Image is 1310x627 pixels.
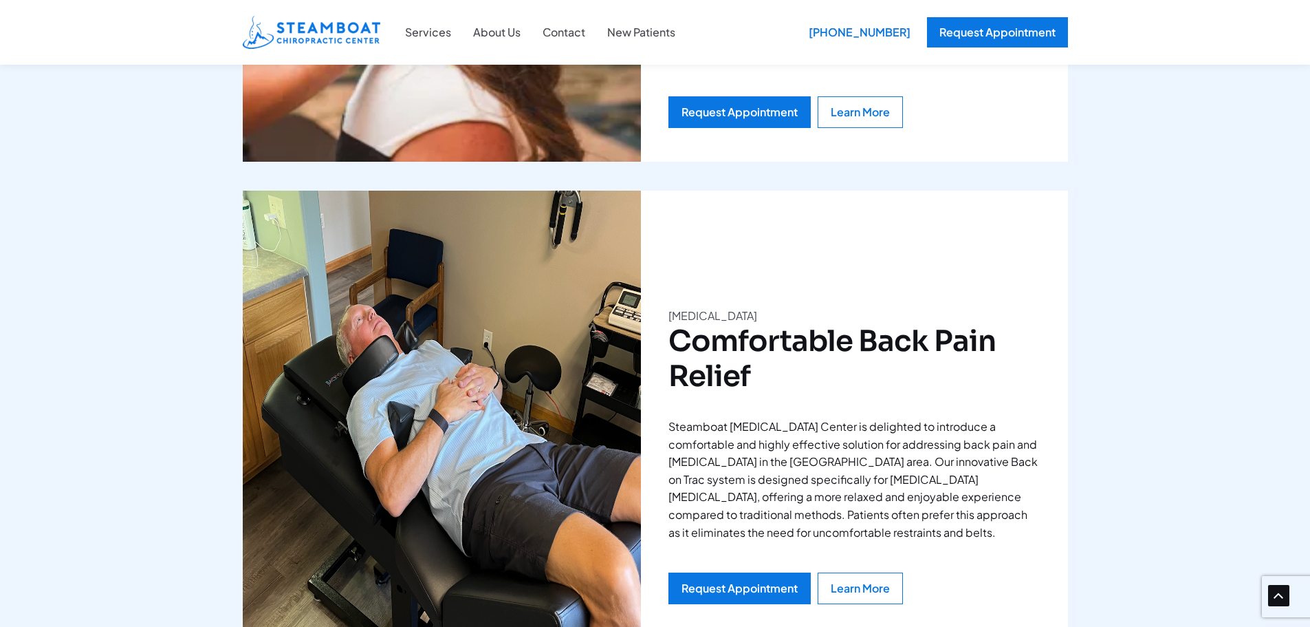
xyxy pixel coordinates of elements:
nav: Site Navigation [394,16,686,49]
a: Request Appointment [668,573,811,604]
div: Request Appointment [681,583,798,594]
a: Contact [532,23,596,41]
a: [PHONE_NUMBER] [799,17,913,47]
p: [MEDICAL_DATA] [668,307,1040,325]
a: Learn More [818,96,903,128]
p: Steamboat [MEDICAL_DATA] Center is delighted to introduce a comfortable and highly effective solu... [668,418,1040,541]
div: [PHONE_NUMBER] [799,17,920,47]
h2: Comfortable Back Pain Relief [668,324,1040,394]
a: Request Appointment [668,96,811,128]
a: Learn More [818,573,903,604]
a: About Us [462,23,532,41]
div: Learn More [831,583,890,594]
a: Request Appointment [927,17,1068,47]
a: Services [394,23,462,41]
div: Request Appointment [681,107,798,118]
div: Learn More [831,107,890,118]
a: New Patients [596,23,686,41]
img: Steamboat Chiropractic Center [243,16,380,49]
